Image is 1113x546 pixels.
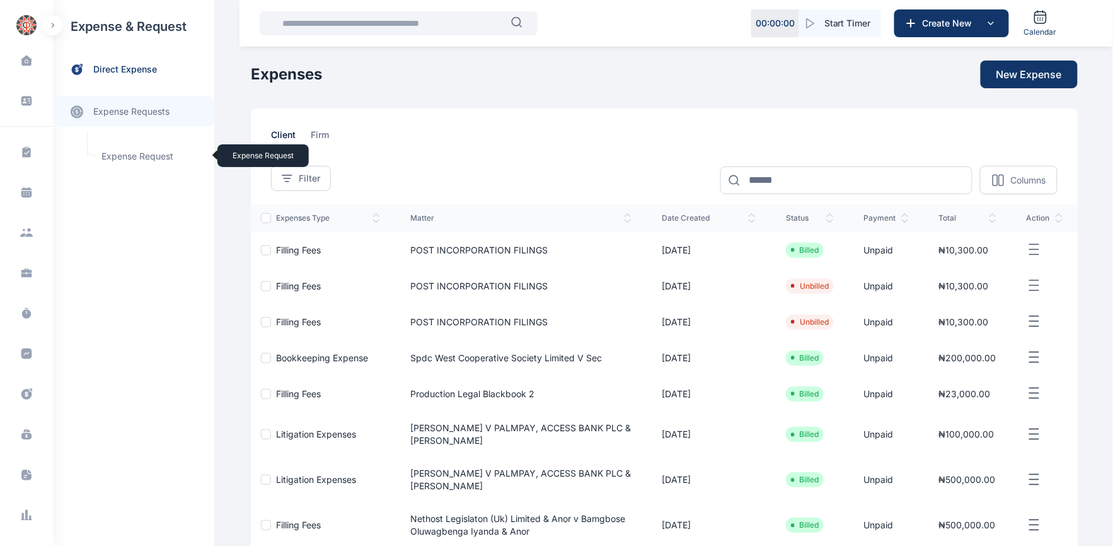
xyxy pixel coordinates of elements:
td: [DATE] [647,457,771,502]
span: Filter [299,172,320,185]
td: [DATE] [647,304,771,340]
span: ₦10,300.00 [939,245,989,255]
span: firm [311,129,329,148]
span: matter [410,213,631,223]
button: New Expense [981,61,1078,88]
span: date created [662,213,756,223]
button: Create New [894,9,1009,37]
a: Filling Fees [276,520,321,530]
a: Filling Fees [276,245,321,255]
li: Unbilled [791,281,829,291]
td: POST INCORPORATION FILINGS [395,304,647,340]
td: POST INCORPORATION FILINGS [395,232,647,268]
td: Unpaid [849,304,924,340]
span: ₦200,000.00 [939,352,996,363]
a: Filling Fees [276,281,321,291]
td: Unpaid [849,457,924,502]
span: ₦10,300.00 [939,317,989,327]
span: Create New [918,17,983,30]
a: Litigation Expenses [276,429,356,439]
td: Unpaid [849,412,924,457]
span: payment [864,213,909,223]
td: [DATE] [647,376,771,412]
td: [DATE] [647,412,771,457]
a: Expense RequestExpense Request [94,144,208,168]
td: POST INCORPORATION FILINGS [395,268,647,304]
h1: Expenses [251,64,322,84]
a: Filling Fees [276,388,321,399]
td: [PERSON_NAME] V PALMPAY, ACCESS BANK PLC & [PERSON_NAME] [395,457,647,502]
li: Billed [791,520,819,530]
button: Filter [271,166,331,191]
a: direct expense [53,53,214,86]
a: client [271,129,311,148]
span: direct expense [93,63,157,76]
p: Columns [1010,174,1046,187]
span: action [1027,213,1063,223]
span: Calendar [1024,27,1057,37]
li: Billed [791,429,819,439]
td: [PERSON_NAME] V PALMPAY, ACCESS BANK PLC & [PERSON_NAME] [395,412,647,457]
a: firm [311,129,344,148]
a: Litigation Expenses [276,474,356,485]
span: ₦100,000.00 [939,429,995,439]
span: Expense Request [94,144,208,168]
p: 00 : 00 : 00 [756,17,795,30]
td: Spdc West Cooperative Society Limited V Sec [395,340,647,376]
td: Unpaid [849,340,924,376]
a: expense requests [53,96,214,127]
span: status [786,213,834,223]
span: ₦500,000.00 [939,520,996,530]
li: Billed [791,389,819,399]
span: ₦500,000.00 [939,474,996,485]
span: Start Timer [824,17,871,30]
td: Unpaid [849,232,924,268]
span: ₦23,000.00 [939,388,991,399]
li: Billed [791,475,819,485]
span: client [271,129,296,148]
li: Billed [791,245,819,255]
a: Bookkeeping Expense [276,352,368,363]
span: total [939,213,996,223]
td: [DATE] [647,232,771,268]
a: Filling Fees [276,317,321,327]
a: Calendar [1019,4,1062,42]
td: Unpaid [849,268,924,304]
td: [DATE] [647,340,771,376]
div: expense requests [53,86,214,127]
td: Production Legal Blackbook 2 [395,376,647,412]
span: expenses type [276,213,380,223]
span: New Expense [996,67,1062,82]
li: Billed [791,353,819,363]
button: Columns [980,166,1058,194]
li: Unbilled [791,317,829,327]
td: [DATE] [647,268,771,304]
td: Unpaid [849,376,924,412]
span: ₦10,300.00 [939,281,989,291]
button: Start Timer [799,9,881,37]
